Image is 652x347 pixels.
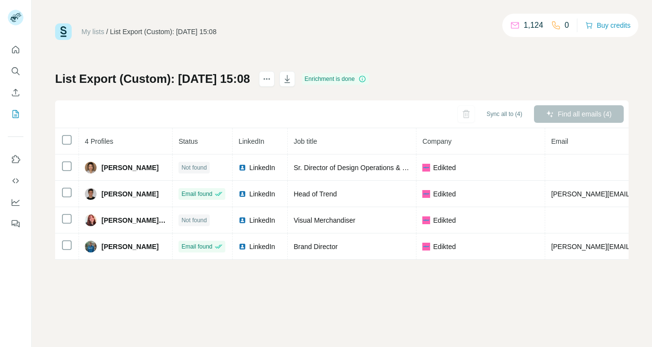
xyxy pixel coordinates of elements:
[487,110,522,118] span: Sync all to (4)
[8,215,23,232] button: Feedback
[238,164,246,172] img: LinkedIn logo
[433,189,456,199] span: Edikted
[55,71,250,87] h1: List Export (Custom): [DATE] 15:08
[101,215,166,225] span: [PERSON_NAME], MBA
[238,243,246,251] img: LinkedIn logo
[55,23,72,40] img: Surfe Logo
[249,242,275,251] span: LinkedIn
[249,163,275,173] span: LinkedIn
[422,190,430,198] img: company-logo
[524,19,543,31] p: 1,124
[433,163,456,173] span: Edikted
[85,214,97,226] img: Avatar
[249,189,275,199] span: LinkedIn
[294,137,317,145] span: Job title
[181,163,207,172] span: Not found
[181,242,212,251] span: Email found
[181,190,212,198] span: Email found
[294,190,337,198] span: Head of Trend
[85,137,113,145] span: 4 Profiles
[85,188,97,200] img: Avatar
[110,27,217,37] div: List Export (Custom): [DATE] 15:08
[8,172,23,190] button: Use Surfe API
[585,19,631,32] button: Buy credits
[81,28,104,36] a: My lists
[294,216,356,224] span: Visual Merchandiser
[101,242,158,251] span: [PERSON_NAME]
[551,137,568,145] span: Email
[8,193,23,211] button: Dashboard
[238,137,264,145] span: LinkedIn
[181,216,207,225] span: Not found
[8,62,23,80] button: Search
[238,190,246,198] img: LinkedIn logo
[8,105,23,123] button: My lists
[422,243,430,251] img: company-logo
[433,242,456,251] span: Edikted
[480,107,529,121] button: Sync all to (4)
[101,189,158,199] span: [PERSON_NAME]
[422,216,430,224] img: company-logo
[8,151,23,168] button: Use Surfe on LinkedIn
[433,215,456,225] span: Edikted
[565,19,569,31] p: 0
[302,73,370,85] div: Enrichment is done
[249,215,275,225] span: LinkedIn
[178,137,198,145] span: Status
[259,71,275,87] button: actions
[85,162,97,173] img: Avatar
[106,27,108,37] li: /
[294,164,468,172] span: Sr. Director of Design Operations & Product Development
[85,241,97,252] img: Avatar
[294,243,337,251] span: Brand Director
[8,84,23,101] button: Enrich CSV
[422,137,452,145] span: Company
[8,41,23,58] button: Quick start
[238,216,246,224] img: LinkedIn logo
[422,164,430,172] img: company-logo
[101,163,158,173] span: [PERSON_NAME]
